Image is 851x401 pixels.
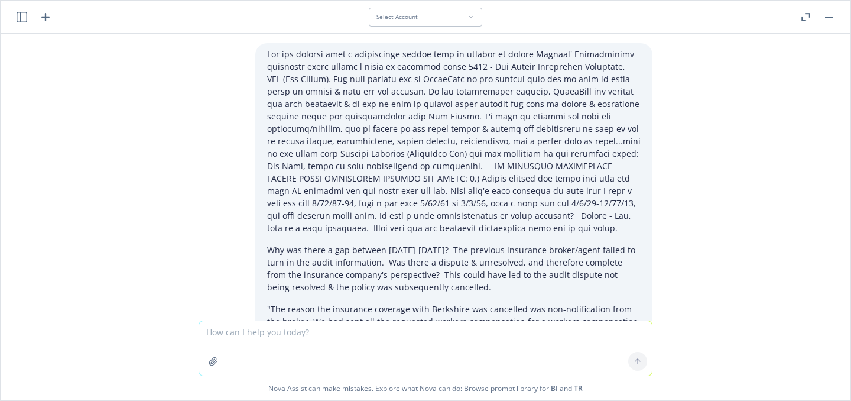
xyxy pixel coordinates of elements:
p: "The reason the insurance coverage with Berkshire was cancelled was non-notification from the bro... [267,303,641,377]
p: Why was there a gap between [DATE]-[DATE]? The previous insurance broker/agent failed to turn in ... [267,244,641,293]
a: BI [551,383,558,393]
span: Nova Assist can make mistakes. Explore what Nova can do: Browse prompt library for and [5,376,846,400]
span: Select Account [376,13,418,21]
a: TR [574,383,583,393]
button: Select Account [369,8,482,27]
p: Lor ips dolorsi amet c adipiscinge seddoe temp in utlabor et dolore Magnaal' Enimadminimv quisnos... [267,48,641,234]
